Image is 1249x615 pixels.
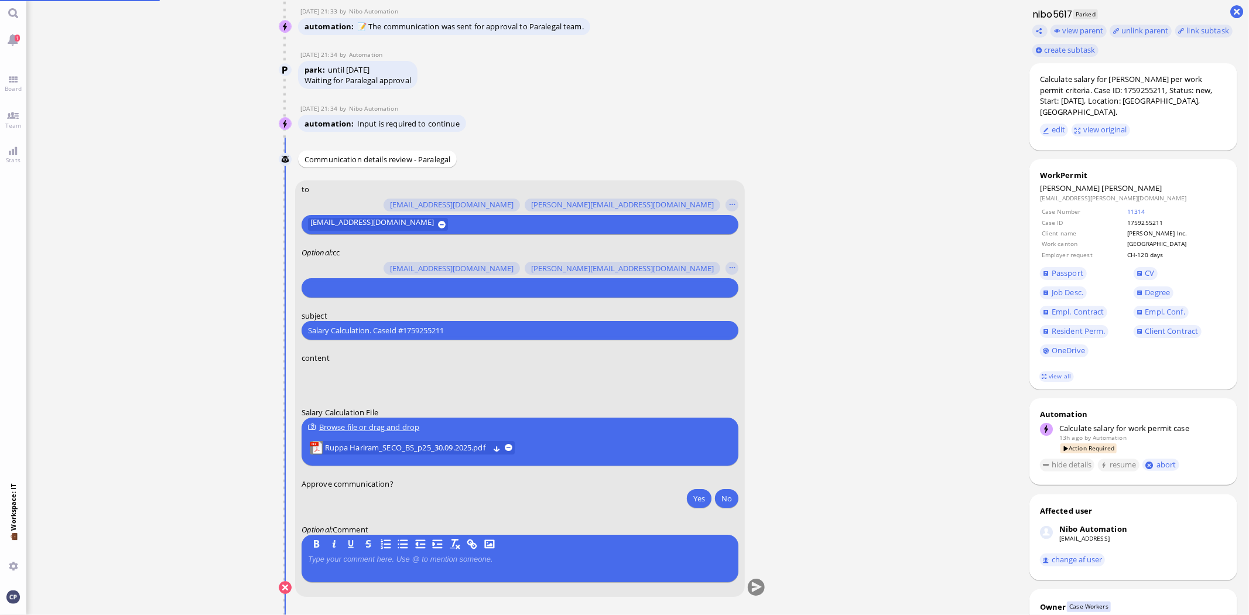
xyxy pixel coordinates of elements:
[1084,433,1091,442] span: by
[2,84,25,93] span: Board
[302,408,378,418] span: Salary Calculation File
[302,524,333,535] em: :
[1040,124,1069,136] button: edit
[1145,287,1171,298] span: Degree
[1145,306,1185,317] span: Empl. Conf.
[304,75,411,86] div: Waiting for Paralegal approval
[349,104,398,112] span: automation@nibo.ai
[349,7,398,15] span: automation@nibo.ai
[362,538,375,551] button: S
[304,118,357,129] span: automation
[6,590,19,603] img: You
[1040,267,1087,280] a: Passport
[524,262,720,275] button: [PERSON_NAME][EMAIL_ADDRESS][DOMAIN_NAME]
[3,156,23,164] span: Stats
[384,199,520,211] button: [EMAIL_ADDRESS][DOMAIN_NAME]
[1040,306,1107,319] a: Empl. Contract
[1041,228,1125,238] td: Client name
[344,538,357,551] button: U
[300,50,340,59] span: [DATE] 21:34
[340,7,349,15] span: by
[1127,228,1226,238] td: [PERSON_NAME] Inc.
[302,247,333,258] em: :
[1145,326,1199,336] span: Client Contract
[1059,534,1110,542] a: [EMAIL_ADDRESS]
[1072,124,1130,136] button: view original
[384,262,520,275] button: [EMAIL_ADDRESS][DOMAIN_NAME]
[357,21,584,32] span: 📝 The communication was sent for approval to Paralegal team.
[1040,409,1227,419] div: Automation
[302,353,330,364] span: content
[310,538,323,551] button: B
[1039,371,1073,381] a: view all
[302,184,309,194] span: to
[1041,207,1125,216] td: Case Number
[1052,326,1106,336] span: Resident Perm.
[309,442,514,455] lob-view: Ruppa Hariram_SECO_BS_p25_30.09.2025.pdf
[1134,286,1173,299] a: Degree
[1041,239,1125,248] td: Work canton
[1040,505,1093,516] div: Affected user
[310,218,433,231] span: [EMAIL_ADDRESS][DOMAIN_NAME]
[349,50,382,59] span: automation@bluelakelegal.com
[1040,602,1066,612] div: Owner
[308,218,448,231] button: [EMAIL_ADDRESS][DOMAIN_NAME]
[328,64,344,75] span: until
[1134,306,1189,319] a: Empl. Conf.
[333,247,340,258] span: cc
[492,444,500,452] button: Download Ruppa Hariram_SECO_BS_p25_30.09.2025.pdf
[324,442,488,455] span: Ruppa Hariram_SECO_BS_p25_30.09.2025.pdf
[1040,553,1106,566] button: change af user
[1040,194,1227,202] dd: [EMAIL_ADDRESS][PERSON_NAME][DOMAIN_NAME]
[1127,239,1226,248] td: [GEOGRAPHIC_DATA]
[524,199,720,211] button: [PERSON_NAME][EMAIL_ADDRESS][DOMAIN_NAME]
[531,264,713,274] span: [PERSON_NAME][EMAIL_ADDRESS][DOMAIN_NAME]
[1175,25,1233,37] task-group-action-menu: link subtask
[1060,443,1117,453] span: Action Required
[304,64,328,75] span: park
[1059,433,1083,442] span: 13h ago
[333,524,368,535] span: Comment
[1142,459,1179,471] button: abort
[324,442,488,455] a: View Ruppa Hariram_SECO_BS_p25_30.09.2025.pdf
[715,489,738,508] button: No
[15,35,20,42] span: 1
[1052,306,1104,317] span: Empl. Contract
[302,524,331,535] span: Optional
[1032,44,1099,57] button: create subtask
[1134,267,1158,280] a: CV
[1040,344,1089,357] a: OneDrive
[1040,459,1095,471] button: hide details
[1102,183,1162,193] span: [PERSON_NAME]
[531,201,713,210] span: [PERSON_NAME][EMAIL_ADDRESS][DOMAIN_NAME]
[1127,250,1226,259] td: CH-120 days
[1040,183,1100,193] span: [PERSON_NAME]
[1059,423,1227,433] div: Calculate salary for work permit case
[505,444,512,452] button: remove
[1040,170,1227,180] div: WorkPermit
[279,581,292,594] button: Cancel
[1093,433,1127,442] span: automation@bluelakelegal.com
[279,118,292,131] img: Nibo Automation
[279,20,292,33] img: Nibo Automation
[1052,287,1083,298] span: Job Desc.
[327,538,340,551] button: I
[1134,325,1202,338] a: Client Contract
[357,118,460,129] span: Input is required to continue
[1029,8,1073,21] h1: nibo5617
[1127,218,1226,227] td: 1759255211
[1073,9,1099,19] span: Parked
[302,479,393,489] span: Approve communication?
[1187,25,1230,36] span: link subtask
[1040,526,1053,539] img: Nibo Automation
[390,264,514,274] span: [EMAIL_ADDRESS][DOMAIN_NAME]
[1110,25,1172,37] button: unlink parent
[1052,268,1083,278] span: Passport
[346,64,369,75] span: [DATE]
[300,104,340,112] span: [DATE] 21:34
[1040,74,1227,117] div: Calculate salary for [PERSON_NAME] per work permit criteria. Case ID: 1759255211, Status: new, St...
[302,311,327,322] span: subject
[1145,268,1155,278] span: CV
[304,21,357,32] span: automation
[308,421,732,433] div: Browse file or drag and drop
